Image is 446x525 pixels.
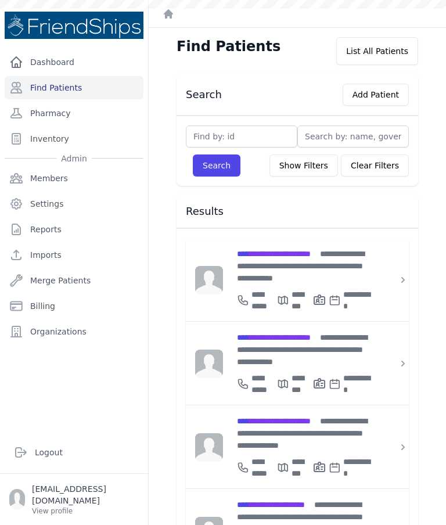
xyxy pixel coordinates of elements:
a: Billing [5,294,143,318]
a: Merge Patients [5,269,143,292]
a: Find Patients [5,76,143,99]
p: [EMAIL_ADDRESS][DOMAIN_NAME] [32,483,139,506]
a: Organizations [5,320,143,343]
h1: Find Patients [177,37,280,56]
a: Imports [5,243,143,267]
img: Medical Missions EMR [5,12,143,39]
h3: Results [186,204,409,218]
img: person-242608b1a05df3501eefc295dc1bc67a.jpg [195,266,223,294]
button: Search [193,154,240,177]
button: Clear Filters [341,154,409,177]
a: Logout [9,441,139,464]
span: Admin [56,153,92,164]
button: Add Patient [343,84,409,106]
a: Reports [5,218,143,241]
button: Show Filters [269,154,338,177]
div: List All Patients [336,37,418,65]
img: person-242608b1a05df3501eefc295dc1bc67a.jpg [195,350,223,377]
input: Find by: id [186,125,297,148]
a: Inventory [5,127,143,150]
img: person-242608b1a05df3501eefc295dc1bc67a.jpg [195,433,223,461]
a: Dashboard [5,51,143,74]
p: View profile [32,506,139,516]
a: Pharmacy [5,102,143,125]
a: Settings [5,192,143,215]
a: [EMAIL_ADDRESS][DOMAIN_NAME] View profile [9,483,139,516]
input: Search by: name, government id or phone [297,125,409,148]
a: Members [5,167,143,190]
h3: Search [186,88,222,102]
